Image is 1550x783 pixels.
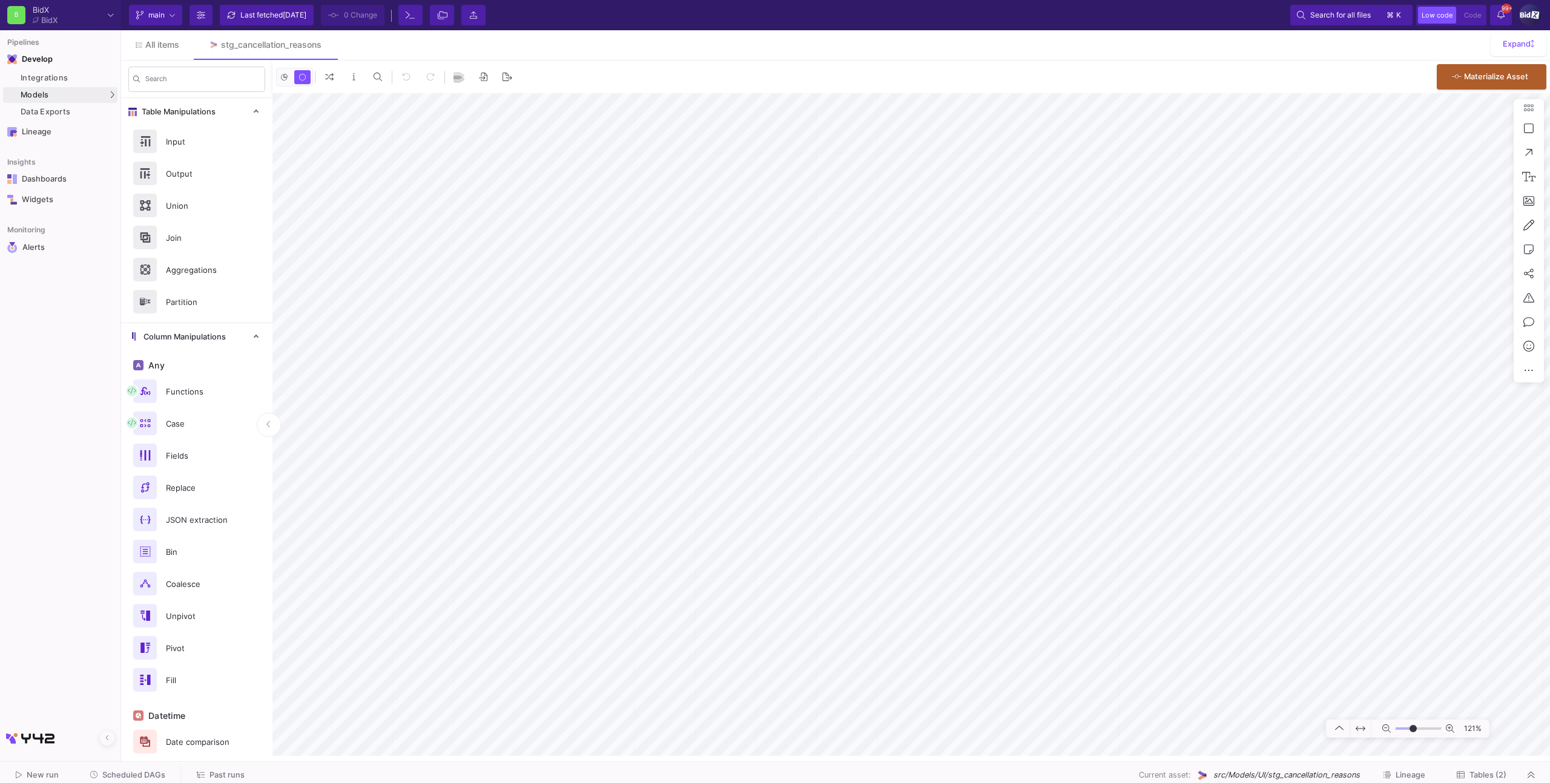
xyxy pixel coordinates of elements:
[1490,5,1512,25] button: 99+
[159,447,242,465] div: Fields
[159,165,242,183] div: Output
[1460,7,1485,24] button: Code
[159,575,242,593] div: Coalesce
[159,543,242,561] div: Bin
[146,711,185,721] span: Datetime
[121,536,272,568] button: Bin
[3,122,117,142] a: Navigation iconLineage
[22,195,101,205] div: Widgets
[21,90,49,100] span: Models
[137,107,216,117] span: Table Manipulations
[27,770,59,779] span: New run
[121,664,272,696] button: Fill
[159,133,242,151] div: Input
[145,77,260,85] input: Search
[159,607,242,625] div: Unpivot
[1464,72,1528,81] span: Materialize Asset
[159,639,242,657] div: Pivot
[121,471,272,503] button: Replace
[33,6,58,14] div: BidX
[159,671,242,689] div: Fill
[3,169,117,189] a: Navigation iconDashboards
[1469,770,1506,779] span: Tables (2)
[159,382,242,401] div: Functions
[121,98,272,125] mat-expansion-panel-header: Table Manipulations
[102,770,165,779] span: Scheduled DAGs
[3,104,117,120] a: Data Exports
[7,54,17,64] img: Navigation icon
[1502,4,1511,13] span: 99+
[22,54,40,64] div: Develop
[209,770,245,779] span: Past runs
[159,414,242,433] div: Case
[121,157,272,189] button: Output
[7,195,17,205] img: Navigation icon
[220,5,314,25] button: Last fetched[DATE]
[7,242,18,253] img: Navigation icon
[7,174,17,184] img: Navigation icon
[121,568,272,600] button: Coalesce
[7,127,17,137] img: Navigation icon
[146,361,165,370] span: Any
[121,600,272,632] button: Unpivot
[1418,7,1456,24] button: Low code
[159,733,242,751] div: Date comparison
[1459,718,1486,739] span: 121%
[159,511,242,529] div: JSON extraction
[1196,769,1209,782] img: UI Model
[221,40,322,50] div: stg_cancellation_reasons
[121,726,272,758] button: Date comparison
[121,375,272,407] button: Functions
[3,70,117,86] a: Integrations
[22,242,101,253] div: Alerts
[240,6,306,24] div: Last fetched
[3,237,117,258] a: Navigation iconAlerts
[121,125,272,323] div: Table Manipulations
[21,73,114,83] div: Integrations
[22,174,101,184] div: Dashboards
[1139,769,1191,781] span: Current asset:
[1396,770,1425,779] span: Lineage
[129,5,182,25] button: main
[121,221,272,254] button: Join
[3,190,117,209] a: Navigation iconWidgets
[1437,64,1546,90] button: Materialize Asset
[159,479,242,497] div: Replace
[121,254,272,286] button: Aggregations
[139,332,226,342] span: Column Manipulations
[145,40,179,50] span: All items
[121,125,272,157] button: Input
[121,189,272,221] button: Union
[121,439,272,471] button: Fields
[121,286,272,318] button: Partition
[121,503,272,536] button: JSON extraction
[1290,5,1413,25] button: Search for all files⌘k
[21,107,114,117] div: Data Exports
[208,40,219,50] img: Tab icon
[121,407,272,439] button: Case
[121,323,272,350] mat-expansion-panel-header: Column Manipulations
[1396,8,1401,22] span: k
[1519,4,1541,26] img: 1IDUGFrSweyeo45uyh2jXsnqWiPQJzzjPFKQggbj.png
[22,127,101,137] div: Lineage
[1383,8,1406,22] button: ⌘k
[7,6,25,24] div: B
[283,10,306,19] span: [DATE]
[159,197,242,215] div: Union
[3,50,117,69] mat-expansion-panel-header: Navigation iconDevelop
[1464,11,1481,19] span: Code
[41,16,58,24] div: BidX
[1310,6,1371,24] span: Search for all files
[159,261,242,279] div: Aggregations
[159,229,242,247] div: Join
[1213,769,1360,781] span: src/Models/UI/stg_cancellation_reasons
[159,293,242,311] div: Partition
[121,632,272,664] button: Pivot
[1422,11,1453,19] span: Low code
[1387,8,1394,22] span: ⌘
[148,6,165,24] span: main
